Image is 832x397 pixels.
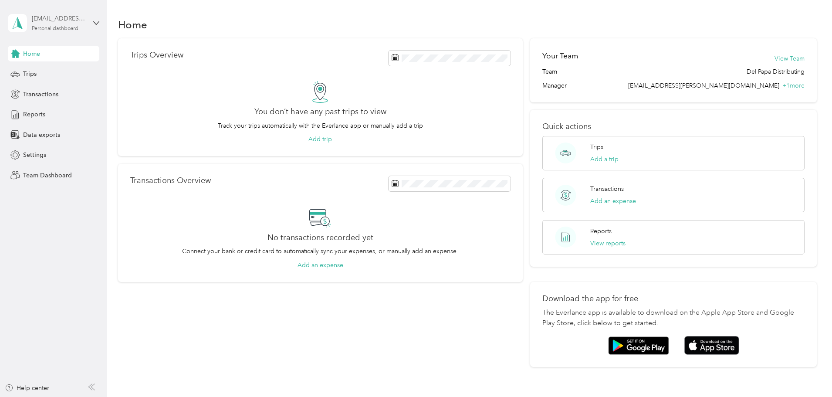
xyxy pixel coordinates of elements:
span: Team [542,67,557,76]
p: Trips Overview [130,51,183,60]
button: Add an expense [590,197,636,206]
span: + 1 more [782,82,805,89]
button: View reports [590,239,626,248]
iframe: Everlance-gr Chat Button Frame [783,348,832,397]
button: Add trip [308,135,332,144]
p: Reports [590,227,612,236]
img: Google play [608,336,669,355]
h2: You don’t have any past trips to view [254,107,386,116]
div: Personal dashboard [32,26,78,31]
span: Home [23,49,40,58]
span: Del Papa Distributing [747,67,805,76]
p: Quick actions [542,122,805,131]
p: Connect your bank or credit card to automatically sync your expenses, or manually add an expense. [182,247,458,256]
button: View Team [775,54,805,63]
span: Manager [542,81,567,90]
p: Trips [590,143,603,152]
p: Download the app for free [542,294,805,303]
p: Transactions [590,184,624,193]
h2: Your Team [542,51,578,61]
span: Reports [23,110,45,119]
p: Track your trips automatically with the Everlance app or manually add a trip [218,121,423,130]
button: Add a trip [590,155,619,164]
span: Trips [23,69,37,78]
button: Add an expense [298,261,343,270]
h1: Home [118,20,147,29]
div: [EMAIL_ADDRESS][DOMAIN_NAME] [32,14,86,23]
p: Transactions Overview [130,176,211,185]
span: [EMAIL_ADDRESS][PERSON_NAME][DOMAIN_NAME] [628,82,779,89]
span: Transactions [23,90,58,99]
button: Help center [5,383,49,393]
span: Team Dashboard [23,171,72,180]
img: App store [684,336,739,355]
p: The Everlance app is available to download on the Apple App Store and Google Play Store, click be... [542,308,805,329]
span: Settings [23,150,46,159]
span: Data exports [23,130,60,139]
h2: No transactions recorded yet [267,233,373,242]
